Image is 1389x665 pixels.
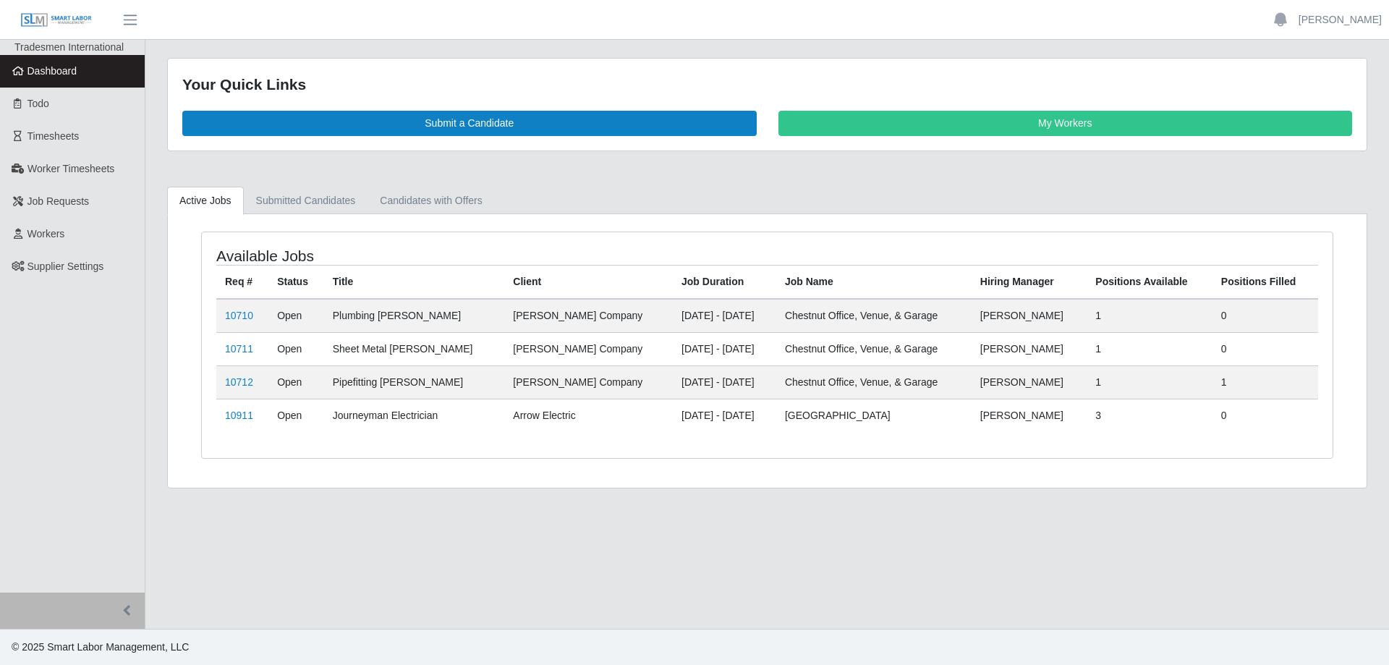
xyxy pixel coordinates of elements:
[1087,399,1212,432] td: 3
[324,399,505,432] td: Journeyman Electrician
[776,399,972,432] td: [GEOGRAPHIC_DATA]
[167,187,244,215] a: Active Jobs
[1212,365,1318,399] td: 1
[14,41,124,53] span: Tradesmen International
[778,111,1353,136] a: My Workers
[972,299,1087,333] td: [PERSON_NAME]
[673,399,776,432] td: [DATE] - [DATE]
[27,163,114,174] span: Worker Timesheets
[1212,299,1318,333] td: 0
[324,365,505,399] td: Pipefitting [PERSON_NAME]
[225,343,253,355] a: 10711
[1087,365,1212,399] td: 1
[225,410,253,421] a: 10911
[27,195,90,207] span: Job Requests
[1212,332,1318,365] td: 0
[268,332,324,365] td: Open
[972,399,1087,432] td: [PERSON_NAME]
[268,399,324,432] td: Open
[27,228,65,240] span: Workers
[268,365,324,399] td: Open
[12,641,189,653] span: © 2025 Smart Labor Management, LLC
[182,111,757,136] a: Submit a Candidate
[776,332,972,365] td: Chestnut Office, Venue, & Garage
[504,265,673,299] th: Client
[504,365,673,399] td: [PERSON_NAME] Company
[673,365,776,399] td: [DATE] - [DATE]
[1299,12,1382,27] a: [PERSON_NAME]
[1212,399,1318,432] td: 0
[504,332,673,365] td: [PERSON_NAME] Company
[504,299,673,333] td: [PERSON_NAME] Company
[1087,299,1212,333] td: 1
[216,247,663,265] h4: Available Jobs
[27,98,49,109] span: Todo
[182,73,1352,96] div: Your Quick Links
[972,265,1087,299] th: Hiring Manager
[20,12,93,28] img: SLM Logo
[776,299,972,333] td: Chestnut Office, Venue, & Garage
[1212,265,1318,299] th: Positions Filled
[368,187,494,215] a: Candidates with Offers
[673,265,776,299] th: Job Duration
[324,265,505,299] th: Title
[673,299,776,333] td: [DATE] - [DATE]
[27,130,80,142] span: Timesheets
[1087,332,1212,365] td: 1
[324,332,505,365] td: Sheet Metal [PERSON_NAME]
[268,265,324,299] th: Status
[225,376,253,388] a: 10712
[776,265,972,299] th: Job Name
[27,261,104,272] span: Supplier Settings
[504,399,673,432] td: Arrow Electric
[244,187,368,215] a: Submitted Candidates
[225,310,253,321] a: 10710
[324,299,505,333] td: Plumbing [PERSON_NAME]
[1087,265,1212,299] th: Positions Available
[776,365,972,399] td: Chestnut Office, Venue, & Garage
[268,299,324,333] td: Open
[972,332,1087,365] td: [PERSON_NAME]
[27,65,77,77] span: Dashboard
[673,332,776,365] td: [DATE] - [DATE]
[216,265,268,299] th: Req #
[972,365,1087,399] td: [PERSON_NAME]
